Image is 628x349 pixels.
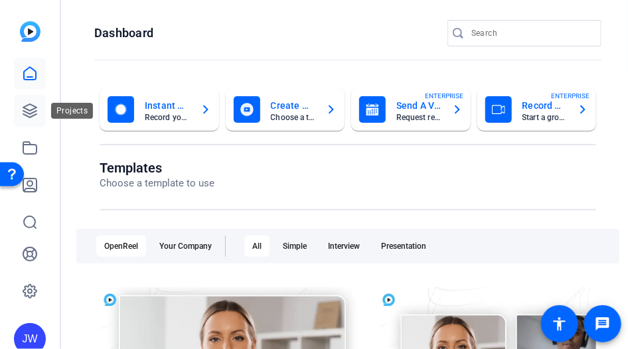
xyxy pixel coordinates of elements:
[20,21,40,42] img: blue-gradient.svg
[396,113,441,121] mat-card-subtitle: Request recordings from anyone, anywhere
[151,236,220,257] div: Your Company
[271,98,316,113] mat-card-title: Create With A Template
[226,88,345,131] button: Create With A TemplateChoose a template to get started
[396,98,441,113] mat-card-title: Send A Video Request
[100,160,214,176] h1: Templates
[51,103,93,119] div: Projects
[244,236,270,257] div: All
[471,25,591,41] input: Search
[94,25,153,41] h1: Dashboard
[522,98,568,113] mat-card-title: Record With Others
[145,98,190,113] mat-card-title: Instant Self Record
[551,91,589,101] span: ENTERPRISE
[477,88,597,131] button: Record With OthersStart a group recording sessionENTERPRISE
[351,88,471,131] button: Send A Video RequestRequest recordings from anyone, anywhereENTERPRISE
[271,113,316,121] mat-card-subtitle: Choose a template to get started
[100,88,219,131] button: Instant Self RecordRecord yourself or your screen
[96,236,146,257] div: OpenReel
[373,236,434,257] div: Presentation
[145,113,190,121] mat-card-subtitle: Record yourself or your screen
[595,316,611,332] mat-icon: message
[100,176,214,191] p: Choose a template to use
[522,113,568,121] mat-card-subtitle: Start a group recording session
[275,236,315,257] div: Simple
[426,91,464,101] span: ENTERPRISE
[552,316,568,332] mat-icon: accessibility
[320,236,368,257] div: Interview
